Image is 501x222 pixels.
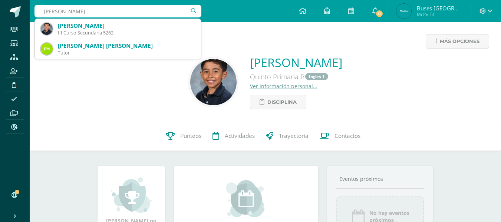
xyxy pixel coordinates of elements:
span: Disciplina [267,95,297,109]
span: Mi Perfil [417,11,461,17]
span: Actividades [225,132,255,140]
img: 9c58a62075226b9e280df89c15fc0e22.png [190,59,237,105]
div: III Curso Secundaria 5262 [58,30,195,36]
a: Más opciones [426,34,489,49]
div: [PERSON_NAME] [PERSON_NAME] [58,42,195,50]
img: 4474ccf1eb1dbf69862da3b61261a699.png [41,43,53,55]
a: Contactos [314,121,366,151]
span: 11 [375,10,383,18]
span: Buses [GEOGRAPHIC_DATA] [417,4,461,12]
div: [PERSON_NAME] [58,22,195,30]
img: achievement_small.png [111,176,152,213]
img: event_small.png [226,180,266,217]
span: Más opciones [440,34,479,48]
a: Disciplina [250,95,306,109]
img: 7acefa9d4d82ef5b1395b9a62bae041f.png [41,23,53,35]
span: Contactos [334,132,360,140]
a: Trayectoria [260,121,314,151]
a: Ingles 1 [305,73,328,80]
div: Quinto Primaria B [250,70,342,83]
a: Ver información personal... [250,83,317,90]
img: fc6c33b0aa045aa3213aba2fdb094e39.png [396,4,411,19]
div: Tutor [58,50,195,56]
input: Busca un usuario... [34,5,201,17]
a: Actividades [207,121,260,151]
span: Trayectoria [279,132,309,140]
div: Eventos próximos [336,175,424,182]
a: Punteos [161,121,207,151]
a: [PERSON_NAME] [250,54,342,70]
span: Punteos [180,132,201,140]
